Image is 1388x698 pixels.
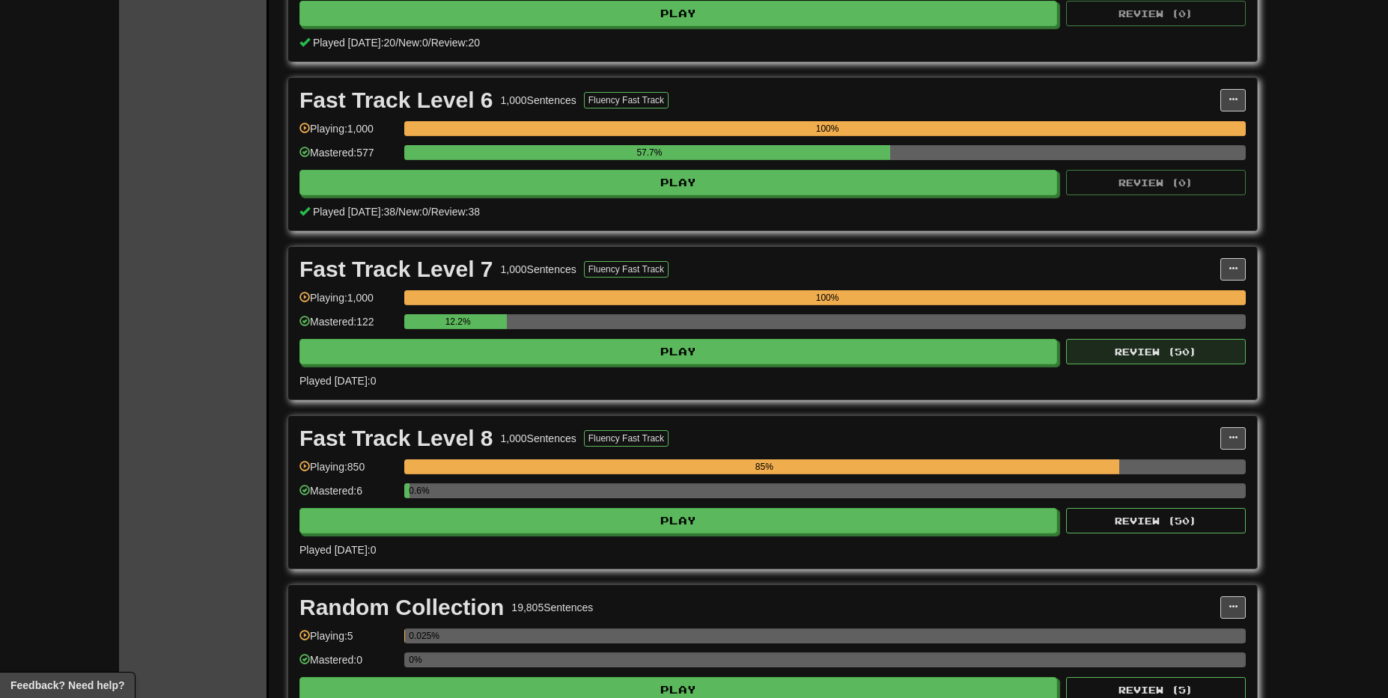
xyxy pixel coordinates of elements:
[299,652,397,677] div: Mastered: 0
[299,628,397,653] div: Playing: 5
[395,37,398,49] span: /
[299,290,397,315] div: Playing: 1,000
[313,37,395,49] span: Played [DATE]: 20
[1066,339,1246,364] button: Review (50)
[299,459,397,484] div: Playing: 850
[299,596,504,619] div: Random Collection
[584,261,669,278] button: Fluency Fast Track
[395,206,398,218] span: /
[501,262,576,277] div: 1,000 Sentences
[511,600,593,615] div: 19,805 Sentences
[409,121,1246,136] div: 100%
[299,1,1057,26] button: Play
[431,37,480,49] span: Review: 20
[584,92,669,108] button: Fluency Fast Track
[409,145,889,160] div: 57.7%
[501,93,576,108] div: 1,000 Sentences
[1066,170,1246,195] button: Review (0)
[299,89,493,111] div: Fast Track Level 6
[431,206,480,218] span: Review: 38
[1066,508,1246,533] button: Review (50)
[299,170,1057,195] button: Play
[398,206,428,218] span: New: 0
[299,314,397,339] div: Mastered: 122
[584,430,669,447] button: Fluency Fast Track
[299,145,397,170] div: Mastered: 577
[409,459,1119,474] div: 85%
[299,258,493,281] div: Fast Track Level 7
[10,678,124,693] span: Open feedback widget
[299,375,376,387] span: Played [DATE]: 0
[299,121,397,146] div: Playing: 1,000
[398,37,428,49] span: New: 0
[299,508,1057,533] button: Play
[409,314,507,329] div: 12.2%
[299,339,1057,364] button: Play
[313,206,395,218] span: Played [DATE]: 38
[409,290,1246,305] div: 100%
[299,544,376,556] span: Played [DATE]: 0
[428,37,431,49] span: /
[428,206,431,218] span: /
[1066,1,1246,26] button: Review (0)
[299,427,493,450] div: Fast Track Level 8
[501,431,576,446] div: 1,000 Sentences
[299,483,397,508] div: Mastered: 6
